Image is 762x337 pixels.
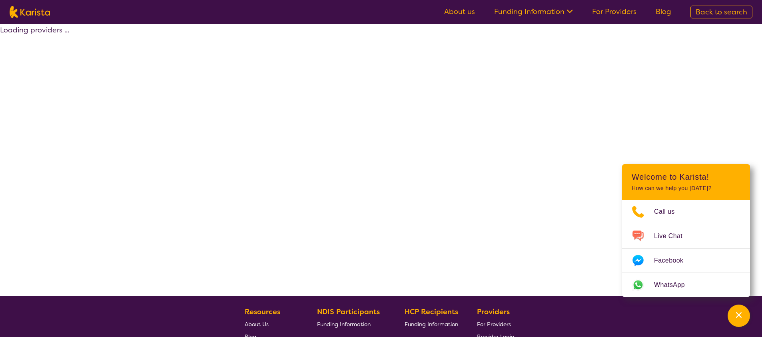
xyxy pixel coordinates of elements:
span: Funding Information [405,321,458,328]
a: About Us [245,318,298,330]
span: Live Chat [654,230,692,242]
a: About us [444,7,475,16]
b: Resources [245,307,280,317]
span: For Providers [477,321,511,328]
span: Funding Information [317,321,371,328]
div: Channel Menu [622,164,750,297]
span: Call us [654,206,684,218]
b: NDIS Participants [317,307,380,317]
a: Funding Information [405,318,458,330]
a: For Providers [592,7,636,16]
span: Facebook [654,255,693,267]
b: HCP Recipients [405,307,458,317]
span: WhatsApp [654,279,694,291]
span: Back to search [696,7,747,17]
span: About Us [245,321,269,328]
a: Funding Information [317,318,386,330]
a: For Providers [477,318,514,330]
a: Blog [656,7,671,16]
b: Providers [477,307,510,317]
a: Web link opens in a new tab. [622,273,750,297]
a: Back to search [690,6,752,18]
ul: Choose channel [622,200,750,297]
p: How can we help you [DATE]? [632,185,740,192]
img: Karista logo [10,6,50,18]
h2: Welcome to Karista! [632,172,740,182]
a: Funding Information [494,7,573,16]
button: Channel Menu [728,305,750,327]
